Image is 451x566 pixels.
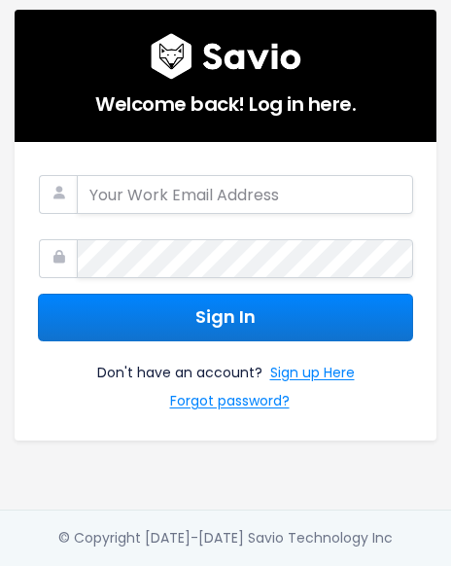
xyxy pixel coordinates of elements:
h5: Welcome back! Log in here. [38,80,413,119]
div: Don't have an account? [38,341,413,417]
div: © Copyright [DATE]-[DATE] Savio Technology Inc [58,526,393,550]
a: Sign up Here [270,361,355,389]
input: Your Work Email Address [77,175,413,214]
a: Forgot password? [170,389,290,417]
img: logo600x187.a314fd40982d.png [151,33,301,80]
button: Sign In [38,294,413,341]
